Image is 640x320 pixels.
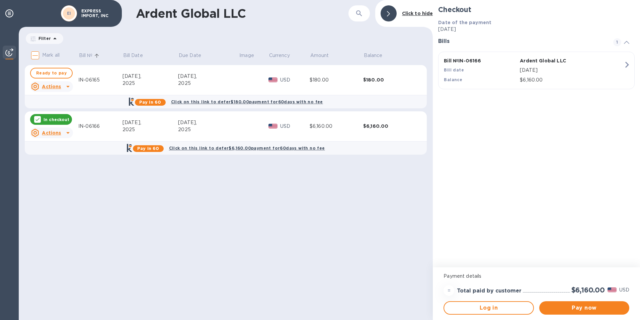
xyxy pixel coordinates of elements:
span: 1 [613,38,621,46]
img: USD [268,124,277,128]
div: 2025 [123,80,178,87]
p: Currency [269,52,290,59]
b: Click to hide [402,11,433,16]
p: $6,160.00 [520,76,624,84]
b: Date of the payment [438,20,491,25]
p: Amount [310,52,329,59]
div: = [444,285,454,296]
p: EXPRESS IMPORT, INC [81,9,115,18]
h3: Total paid by customer [457,288,522,294]
span: Bill № [79,52,101,59]
div: 2025 [123,126,178,133]
p: Bill Date [123,52,143,59]
p: Image [239,52,254,59]
p: [DATE] [438,26,635,33]
p: Balance [364,52,383,59]
img: USD [608,287,617,292]
div: $6,160.00 [363,123,417,129]
h2: $6,160.00 [571,286,605,294]
p: Payment details [444,273,629,280]
p: Bill № [79,52,93,59]
span: Bill Date [123,52,152,59]
button: Ready to pay [30,68,73,78]
p: Ardent Global LLC [520,57,593,64]
button: Pay now [539,301,629,315]
p: USD [280,123,310,130]
b: Click on this link to defer $180.00 payment for 60 days with no fee [171,99,323,104]
div: [DATE], [178,119,239,126]
p: Bill № IN-06166 [444,57,517,64]
u: Actions [42,84,61,89]
div: $180.00 [310,76,363,84]
button: Bill №IN-06166Ardent Global LLCBill date[DATE]Balance$6,160.00 [438,52,635,89]
span: Log in [450,304,528,312]
p: In checkout [44,117,69,122]
b: Pay in 60 [139,100,161,105]
span: Due Date [179,52,210,59]
div: [DATE], [123,119,178,126]
h3: Bills [438,38,605,45]
div: $180.00 [363,76,417,83]
div: [DATE], [178,73,239,80]
button: Log in [444,301,534,315]
b: Pay in 60 [137,146,159,151]
p: Mark all [42,52,60,59]
b: Bill date [444,67,464,72]
b: Balance [444,77,462,82]
span: Ready to pay [36,69,67,77]
p: [DATE] [520,67,624,74]
span: Balance [364,52,391,59]
h1: Ardent Global LLC [136,6,348,20]
p: Due Date [179,52,201,59]
span: Pay now [545,304,624,312]
div: 2025 [178,126,239,133]
div: 2025 [178,80,239,87]
b: EI [67,11,71,16]
img: USD [268,77,277,82]
div: IN-06165 [78,76,123,84]
div: [DATE], [123,73,178,80]
span: Amount [310,52,338,59]
h2: Checkout [438,5,635,14]
b: Click on this link to defer $6,160.00 payment for 60 days with no fee [169,146,325,151]
p: Filter [36,36,51,41]
div: IN-06166 [78,123,123,130]
p: USD [619,286,629,294]
u: Actions [42,130,61,136]
div: $6,160.00 [310,123,363,130]
p: USD [280,76,310,84]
